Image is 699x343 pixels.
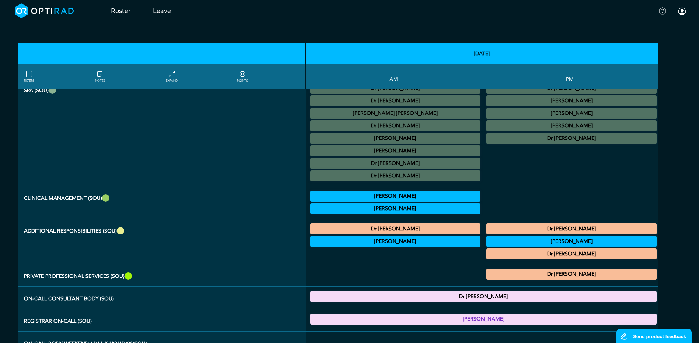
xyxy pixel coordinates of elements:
summary: Dr [PERSON_NAME] [311,159,479,168]
div: No specified Site 08:00 - 09:00 [310,108,480,119]
th: [DATE] [306,43,658,64]
summary: [PERSON_NAME] [311,204,479,213]
th: On-Call Consultant Body (SOU) [18,287,306,309]
th: AM [306,64,482,89]
div: On-Call Consultant Body 17:00 - 21:00 [310,291,657,302]
th: Additional Responsibilities (SOU) [18,219,306,264]
summary: [PERSON_NAME] [311,192,479,201]
a: collapse/expand entries [166,70,178,83]
div: No specified Site 13:00 - 14:00 [486,95,657,106]
div: No specified Site 08:30 - 09:30 [310,170,480,181]
summary: Dr [PERSON_NAME] [487,134,656,143]
summary: [PERSON_NAME] [311,146,479,155]
div: No specified Site 07:00 - 09:00 [310,95,480,106]
summary: Dr [PERSON_NAME] [311,224,479,233]
div: PPS 13:05 - 17:00 [486,269,657,280]
a: show/hide notes [95,70,105,83]
a: collapse/expand expected points [237,70,248,83]
th: PM [482,64,658,89]
summary: [PERSON_NAME] [311,237,479,246]
div: No specified Site 17:00 - 19:00 [486,133,657,144]
div: Named Clinical Supervisor 18:00 - 19:00 [486,248,657,259]
div: Named Clinical Supervisor 07:00 - 08:00 [310,223,480,234]
div: Patient admin 17:00 - 18:00 [486,236,657,247]
div: No specified Site 08:00 - 09:00 [310,145,480,156]
th: Registrar On-Call (SOU) [18,309,306,332]
summary: [PERSON_NAME] [487,121,656,130]
div: Educational Supervision 07:00 - 08:00 [310,191,480,202]
a: FILTERS [24,70,34,83]
summary: [PERSON_NAME] [311,134,479,143]
div: No specified Site 08:00 - 09:00 [310,120,480,131]
summary: [PERSON_NAME] [487,96,656,105]
summary: Dr [PERSON_NAME] [311,96,479,105]
th: Clinical Management (SOU) [18,186,306,219]
th: SPA (SOU) [18,78,306,186]
div: No specified Site 17:00 - 19:00 [486,120,657,131]
div: No specified Site 08:00 - 09:00 [310,158,480,169]
img: brand-opti-rad-logos-blue-and-white-d2f68631ba2948856bd03f2d395fb146ddc8fb01b4b6e9315ea85fa773367... [15,3,74,18]
summary: Dr [PERSON_NAME] [311,171,479,180]
summary: Dr [PERSON_NAME] [487,224,656,233]
summary: Dr [PERSON_NAME] [487,250,656,258]
summary: Dr [PERSON_NAME] [311,121,479,130]
div: Registrar On-Call 17:00 - 21:00 [310,314,657,325]
div: Clinical Supervision 08:00 - 09:00 [310,203,480,214]
div: Patient Admin 14:00 - 15:00 [486,223,657,234]
summary: Dr [PERSON_NAME] [311,292,656,301]
div: Patient admin 08:00 - 09:00 [310,236,480,247]
summary: Dr [PERSON_NAME] [487,270,656,279]
summary: [PERSON_NAME] [PERSON_NAME] [311,109,479,118]
summary: [PERSON_NAME] [311,315,656,323]
summary: [PERSON_NAME] [487,109,656,118]
div: No specified Site 14:00 - 17:00 [486,108,657,119]
summary: [PERSON_NAME] [487,237,656,246]
div: No specified Site 08:00 - 09:00 [310,133,480,144]
th: Private Professional Services (SOU) [18,264,306,287]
